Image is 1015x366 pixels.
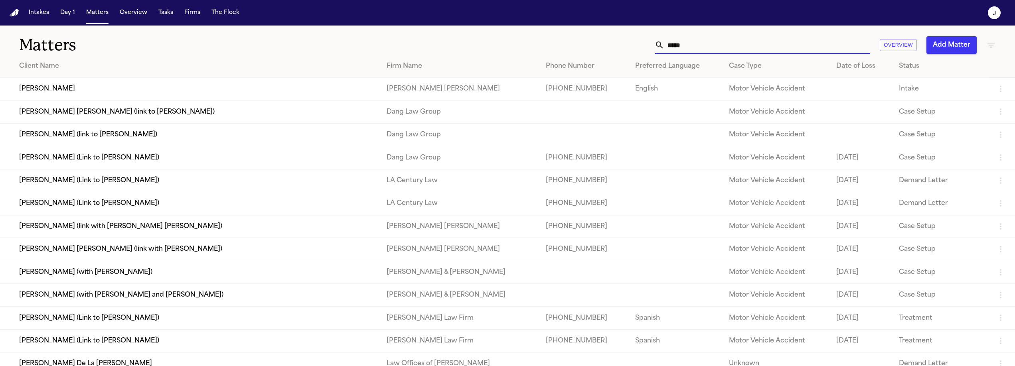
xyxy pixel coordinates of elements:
td: Motor Vehicle Accident [723,261,830,283]
td: Motor Vehicle Accident [723,169,830,192]
td: [DATE] [830,329,893,352]
button: Overview [880,39,917,51]
td: Case Setup [893,283,989,306]
button: Firms [181,6,203,20]
td: [PERSON_NAME] [PERSON_NAME] [380,215,539,238]
td: Motor Vehicle Accident [723,78,830,100]
td: English [629,78,722,100]
td: Motor Vehicle Accident [723,238,830,261]
td: Motor Vehicle Accident [723,123,830,146]
div: Phone Number [546,61,623,71]
td: LA Century Law [380,169,539,192]
td: [PERSON_NAME] [PERSON_NAME] [380,78,539,100]
td: Treatment [893,307,989,329]
td: Motor Vehicle Accident [723,329,830,352]
button: Intakes [26,6,52,20]
td: Spanish [629,329,722,352]
td: [PHONE_NUMBER] [539,169,629,192]
td: [DATE] [830,261,893,283]
button: Tasks [155,6,176,20]
div: Client Name [19,61,374,71]
td: [DATE] [830,283,893,306]
td: Case Setup [893,261,989,283]
td: Case Setup [893,146,989,169]
td: [PHONE_NUMBER] [539,215,629,238]
td: Case Setup [893,123,989,146]
img: Finch Logo [10,9,19,17]
td: Motor Vehicle Accident [723,215,830,238]
td: Case Setup [893,238,989,261]
td: Demand Letter [893,192,989,215]
h1: Matters [19,35,314,55]
button: Day 1 [57,6,78,20]
td: [DATE] [830,146,893,169]
td: Motor Vehicle Accident [723,307,830,329]
td: [DATE] [830,307,893,329]
td: Spanish [629,307,722,329]
td: [DATE] [830,169,893,192]
td: [PHONE_NUMBER] [539,146,629,169]
td: [PERSON_NAME] Law Firm [380,307,539,329]
td: Motor Vehicle Accident [723,283,830,306]
td: [DATE] [830,192,893,215]
div: Preferred Language [635,61,716,71]
td: Intake [893,78,989,100]
td: [PHONE_NUMBER] [539,238,629,261]
td: [PERSON_NAME] [PERSON_NAME] [380,238,539,261]
div: Case Type [729,61,823,71]
button: The Flock [208,6,243,20]
td: Demand Letter [893,169,989,192]
button: Overview [117,6,150,20]
td: Case Setup [893,215,989,238]
td: [PERSON_NAME] & [PERSON_NAME] [380,261,539,283]
td: [PERSON_NAME] Law Firm [380,329,539,352]
td: Dang Law Group [380,146,539,169]
td: [DATE] [830,238,893,261]
td: Treatment [893,329,989,352]
td: Motor Vehicle Accident [723,100,830,123]
td: Dang Law Group [380,123,539,146]
div: Status [899,61,983,71]
td: [PHONE_NUMBER] [539,307,629,329]
td: Motor Vehicle Accident [723,192,830,215]
td: LA Century Law [380,192,539,215]
td: Dang Law Group [380,100,539,123]
a: Home [10,9,19,17]
div: Firm Name [387,61,533,71]
td: [PERSON_NAME] & [PERSON_NAME] [380,283,539,306]
button: Matters [83,6,112,20]
div: Date of Loss [836,61,886,71]
td: Motor Vehicle Accident [723,146,830,169]
td: [PHONE_NUMBER] [539,192,629,215]
td: [PHONE_NUMBER] [539,78,629,100]
td: Case Setup [893,100,989,123]
td: [PHONE_NUMBER] [539,329,629,352]
button: Add Matter [926,36,977,54]
td: [DATE] [830,215,893,238]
